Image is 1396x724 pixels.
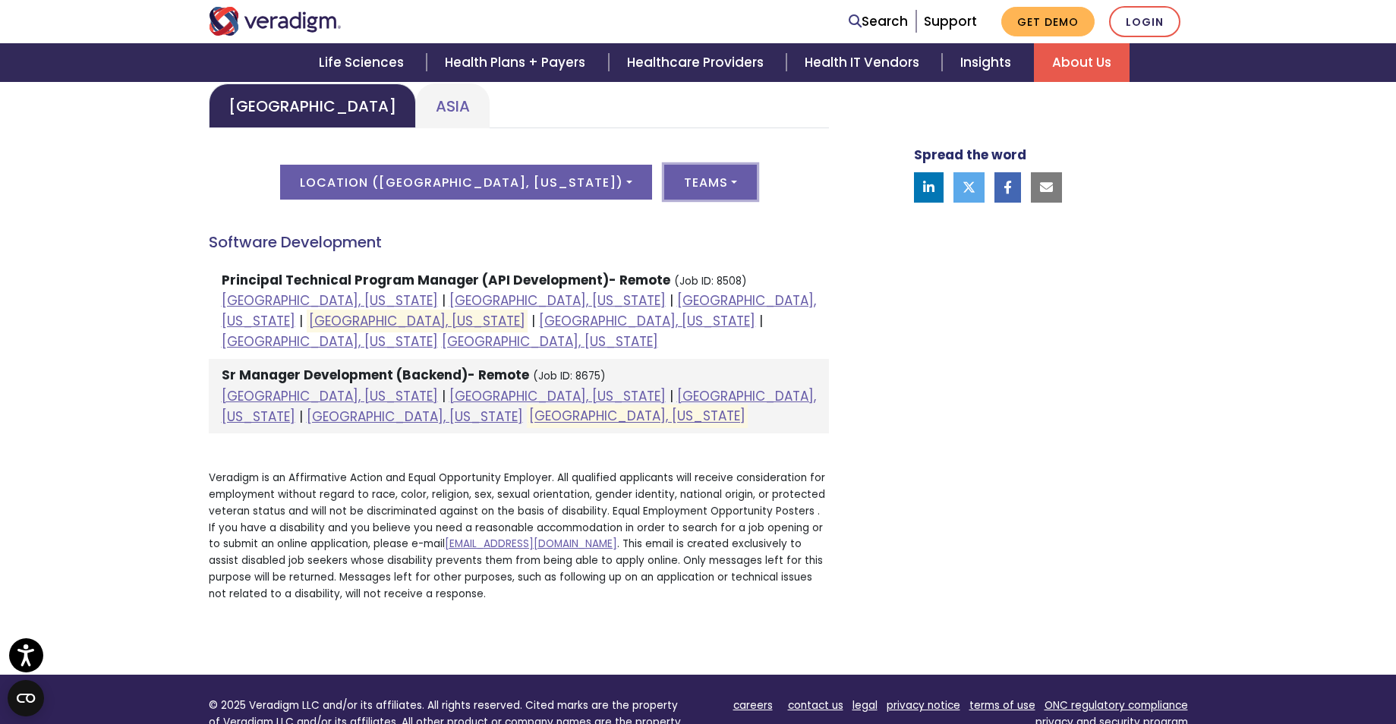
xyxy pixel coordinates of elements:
button: Teams [664,165,757,200]
span: | [299,312,303,330]
a: Support [924,12,977,30]
a: [GEOGRAPHIC_DATA] [209,83,416,128]
a: [GEOGRAPHIC_DATA], [US_STATE] [222,291,438,310]
a: terms of use [969,698,1035,713]
a: [GEOGRAPHIC_DATA], [US_STATE] [449,291,666,310]
span: | [759,312,763,330]
a: [GEOGRAPHIC_DATA], [US_STATE] [539,312,755,330]
a: ONC regulatory compliance [1045,698,1188,713]
a: careers [733,698,773,713]
a: [GEOGRAPHIC_DATA], [US_STATE] [222,332,438,351]
a: Search [849,11,908,32]
span: | [670,291,673,310]
a: Insights [942,43,1034,82]
a: contact us [788,698,843,713]
strong: Spread the word [914,146,1026,164]
a: Get Demo [1001,7,1095,36]
button: Location ([GEOGRAPHIC_DATA], [US_STATE]) [280,165,652,200]
a: [GEOGRAPHIC_DATA], [US_STATE] [222,387,816,426]
span: | [531,312,535,330]
span: | [299,408,303,426]
small: (Job ID: 8508) [674,274,747,288]
h4: Software Development [209,233,829,251]
a: [GEOGRAPHIC_DATA], [US_STATE] [222,387,438,405]
a: Health Plans + Payers [427,43,608,82]
a: Login [1109,6,1180,37]
a: Health IT Vendors [786,43,942,82]
a: [GEOGRAPHIC_DATA], [US_STATE] [442,332,658,351]
a: [GEOGRAPHIC_DATA], [US_STATE] [529,408,745,426]
a: [GEOGRAPHIC_DATA], [US_STATE] [222,291,816,330]
a: Life Sciences [301,43,427,82]
a: privacy notice [887,698,960,713]
a: [EMAIL_ADDRESS][DOMAIN_NAME] [445,537,617,551]
img: Veradigm logo [209,7,342,36]
a: [GEOGRAPHIC_DATA], [US_STATE] [309,312,525,330]
p: Veradigm is an Affirmative Action and Equal Opportunity Employer. All qualified applicants will r... [209,470,829,602]
a: [GEOGRAPHIC_DATA], [US_STATE] [449,387,666,405]
a: Asia [416,83,490,128]
button: Open CMP widget [8,680,44,716]
a: About Us [1034,43,1130,82]
small: (Job ID: 8675) [533,369,606,383]
a: legal [852,698,878,713]
span: | [442,291,446,310]
span: | [670,387,673,405]
strong: Principal Technical Program Manager (API Development)- Remote [222,271,670,289]
strong: Sr Manager Development (Backend)- Remote [222,366,529,384]
a: Healthcare Providers [609,43,786,82]
a: [GEOGRAPHIC_DATA], [US_STATE] [307,408,523,426]
span: | [442,387,446,405]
